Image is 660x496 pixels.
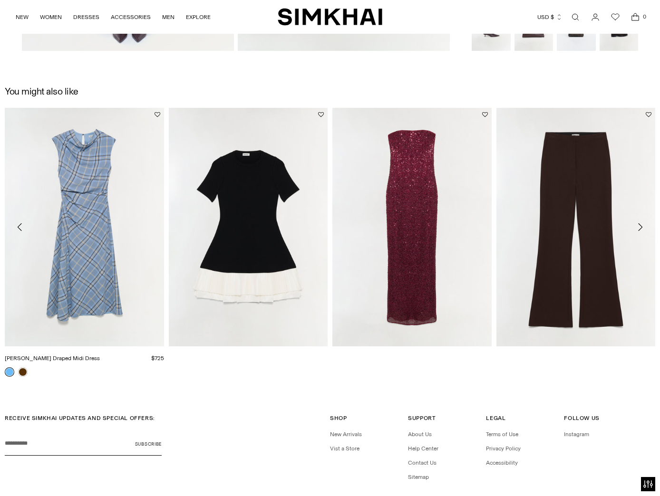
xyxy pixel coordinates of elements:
[111,7,151,28] a: ACCESSORIES
[330,445,359,452] a: Vist a Store
[73,7,99,28] a: DRESSES
[486,459,518,466] a: Accessibility
[16,7,29,28] a: NEW
[586,8,605,27] a: Go to the account page
[482,112,488,117] button: Add to Wishlist
[606,8,625,27] a: Wishlist
[486,431,518,438] a: Terms of Use
[486,415,505,421] span: Legal
[630,217,650,238] button: Move to next carousel slide
[537,7,563,28] button: USD $
[330,431,362,438] a: New Arrivals
[5,86,78,96] h2: You might also like
[564,431,589,438] a: Instagram
[408,459,437,466] a: Contact Us
[626,8,645,27] a: Open cart modal
[40,7,62,28] a: WOMEN
[5,415,155,421] span: RECEIVE SIMKHAI UPDATES AND SPECIAL OFFERS:
[332,108,492,346] img: Xyla Sequin Gown
[186,7,211,28] a: EXPLORE
[486,445,521,452] a: Privacy Policy
[646,112,651,117] button: Add to Wishlist
[640,12,649,21] span: 0
[135,432,162,456] button: Subscribe
[496,108,656,346] img: Kenna Trouser
[564,415,599,421] span: Follow Us
[408,415,436,421] span: Support
[408,431,432,438] a: About Us
[566,8,585,27] a: Open search modal
[330,415,347,421] span: Shop
[278,8,382,26] a: SIMKHAI
[162,7,175,28] a: MEN
[169,108,328,346] img: Lorin Taffeta Knit Midi Dress
[5,355,100,362] a: [PERSON_NAME] Draped Midi Dress
[10,217,30,238] button: Move to previous carousel slide
[408,474,429,480] a: Sitemap
[318,112,324,117] button: Add to Wishlist
[408,445,438,452] a: Help Center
